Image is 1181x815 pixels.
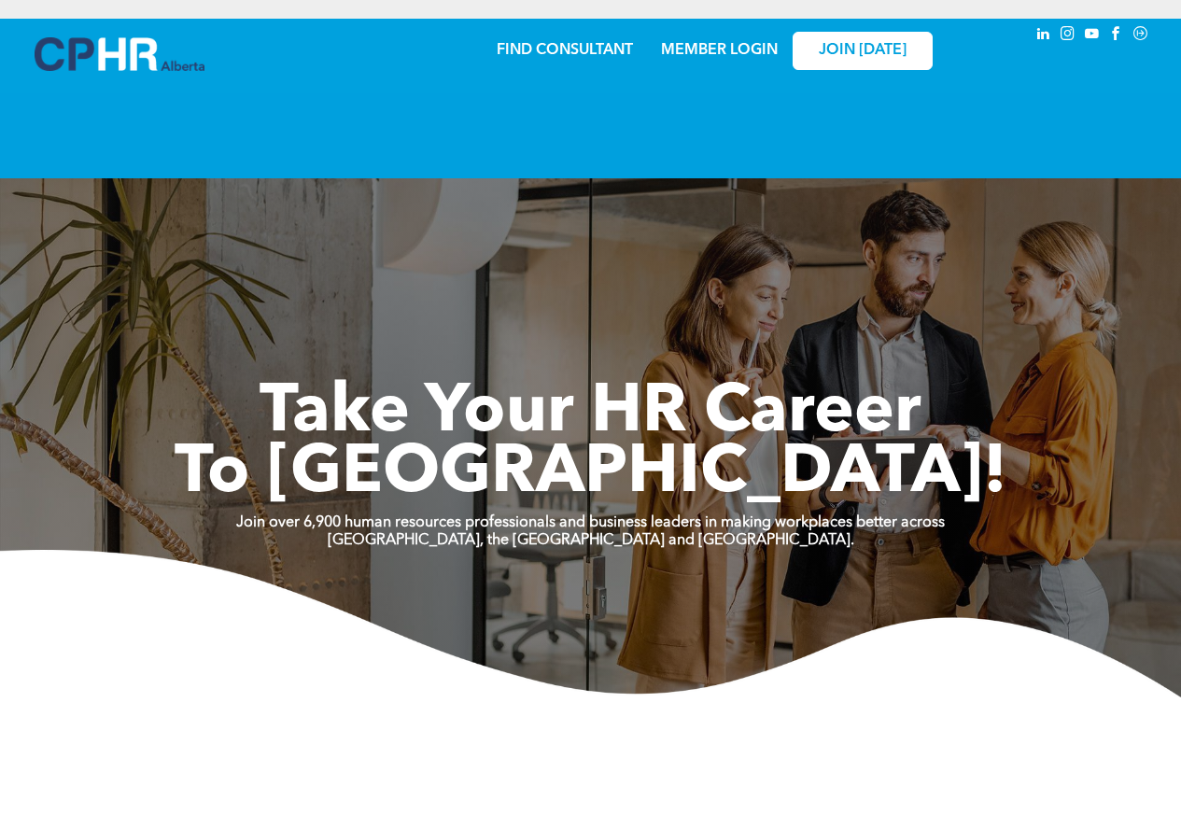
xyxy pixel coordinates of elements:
[175,441,1007,508] span: To [GEOGRAPHIC_DATA]!
[1033,23,1054,49] a: linkedin
[1106,23,1127,49] a: facebook
[1082,23,1103,49] a: youtube
[260,380,921,447] span: Take Your HR Career
[236,515,945,530] strong: Join over 6,900 human resources professionals and business leaders in making workplaces better ac...
[328,533,854,548] strong: [GEOGRAPHIC_DATA], the [GEOGRAPHIC_DATA] and [GEOGRAPHIC_DATA].
[1131,23,1151,49] a: Social network
[35,37,204,71] img: A blue and white logo for cp alberta
[661,43,778,58] a: MEMBER LOGIN
[793,32,933,70] a: JOIN [DATE]
[497,43,633,58] a: FIND CONSULTANT
[1058,23,1078,49] a: instagram
[819,42,907,60] span: JOIN [DATE]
